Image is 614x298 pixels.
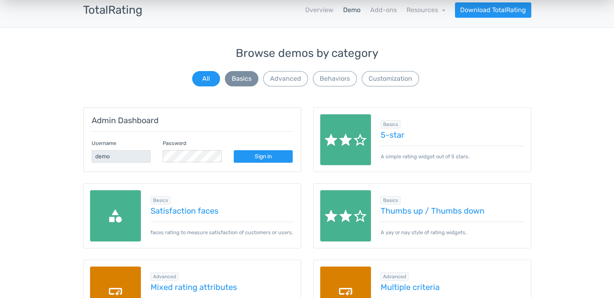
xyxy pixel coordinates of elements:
[381,273,409,281] span: Browse all in Advanced
[362,71,419,86] button: Customization
[313,71,357,86] button: Behaviors
[92,116,293,125] h5: Admin Dashboard
[234,150,293,163] a: Sign in
[381,222,524,236] p: A yay or nay style of rating widgets.
[151,273,178,281] span: Browse all in Advanced
[370,5,397,15] a: Add-ons
[151,283,294,292] a: Mixed rating attributes
[381,206,524,215] a: Thumbs up / Thumbs down
[455,2,531,18] a: Download TotalRating
[343,5,360,15] a: Demo
[83,4,142,17] h3: TotalRating
[163,139,187,147] label: Password
[320,190,371,241] img: rate.png.webp
[305,5,333,15] a: Overview
[381,146,524,160] p: A simple rating widget out of 5 stars.
[92,139,116,147] label: Username
[263,71,308,86] button: Advanced
[320,114,371,166] img: rate.png.webp
[381,120,400,128] span: Browse all in Basics
[407,6,445,14] a: Resources
[381,283,524,292] a: Multiple criteria
[151,222,294,236] p: faces rating to measure satisfaction of customers or users.
[381,130,524,139] a: 5-star
[192,71,220,86] button: All
[225,71,258,86] button: Basics
[90,190,141,241] img: categories.png.webp
[83,47,531,60] h3: Browse demos by category
[151,206,294,215] a: Satisfaction faces
[381,196,400,204] span: Browse all in Basics
[151,196,170,204] span: Browse all in Basics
